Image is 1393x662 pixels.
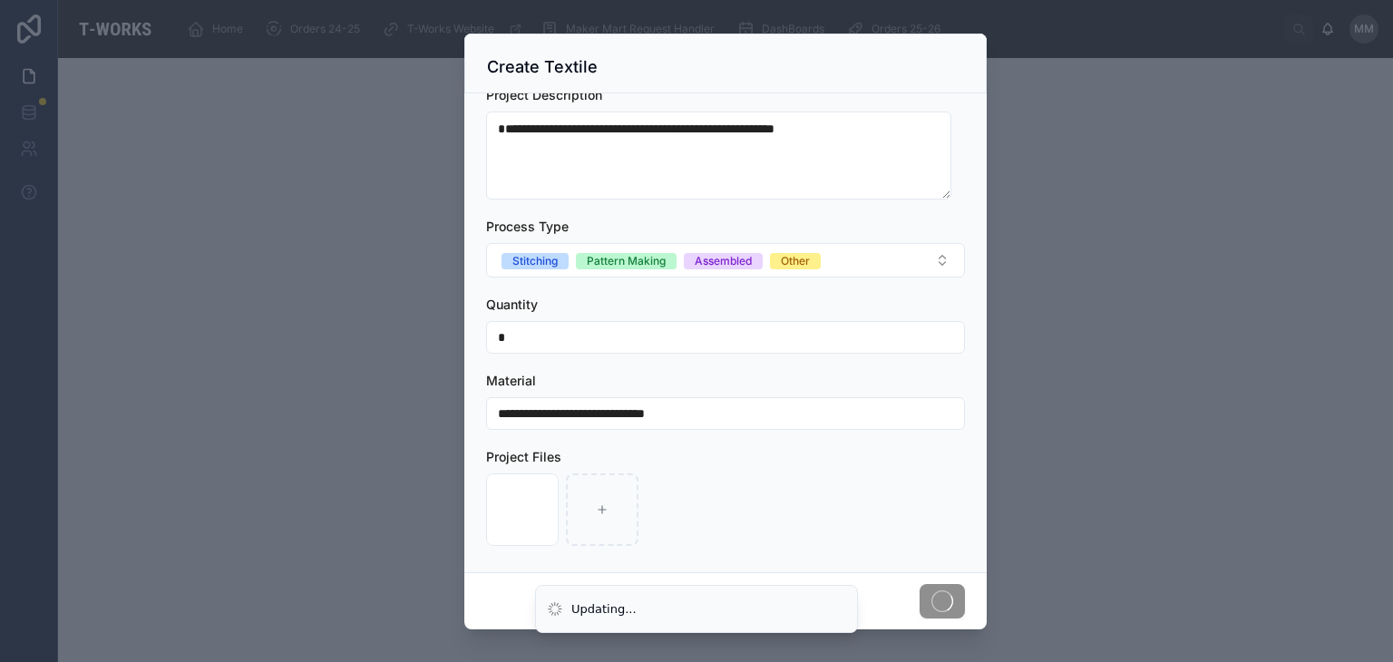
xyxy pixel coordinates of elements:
[487,56,598,78] h3: Create Textile
[571,600,637,618] div: Updating...
[486,297,538,312] span: Quantity
[486,87,602,102] span: Project Description
[486,373,536,388] span: Material
[684,251,763,269] button: Unselect ASSEMBLED
[770,251,821,269] button: Unselect OTHER
[781,253,810,269] div: Other
[512,253,558,269] div: Stitching
[486,219,569,234] span: Process Type
[587,253,666,269] div: Pattern Making
[576,251,677,269] button: Unselect PATTERN_MAKING
[502,251,569,269] button: Unselect STITCHING
[695,253,752,269] div: Assembled
[486,243,965,277] button: Select Button
[486,449,561,464] span: Project Files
